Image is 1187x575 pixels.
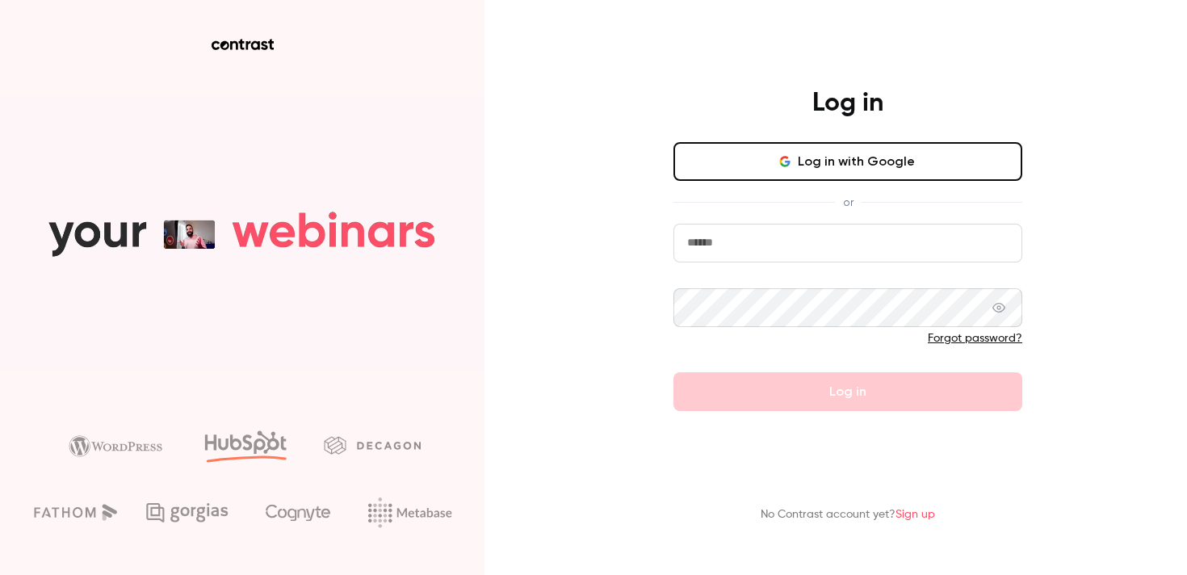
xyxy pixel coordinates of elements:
[673,142,1022,181] button: Log in with Google
[895,509,935,520] a: Sign up
[324,436,421,454] img: decagon
[812,87,883,120] h4: Log in
[835,194,862,211] span: or
[761,506,935,523] p: No Contrast account yet?
[928,333,1022,344] a: Forgot password?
